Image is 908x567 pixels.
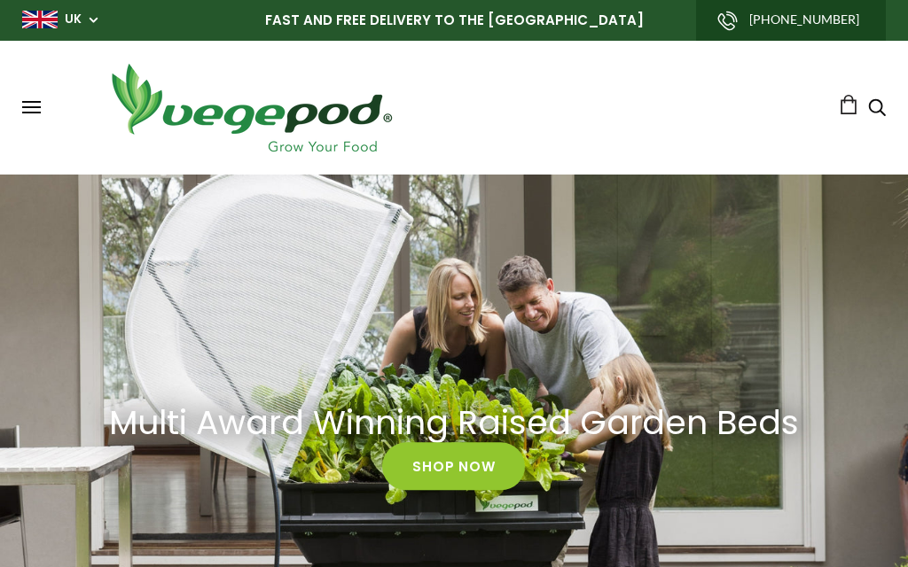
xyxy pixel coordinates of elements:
[96,58,406,157] img: Vegepod
[868,100,886,119] a: Search
[90,402,818,442] a: Multi Award Winning Raised Garden Beds
[382,443,525,491] a: Shop Now
[65,11,82,28] a: UK
[22,11,58,28] img: gb_large.png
